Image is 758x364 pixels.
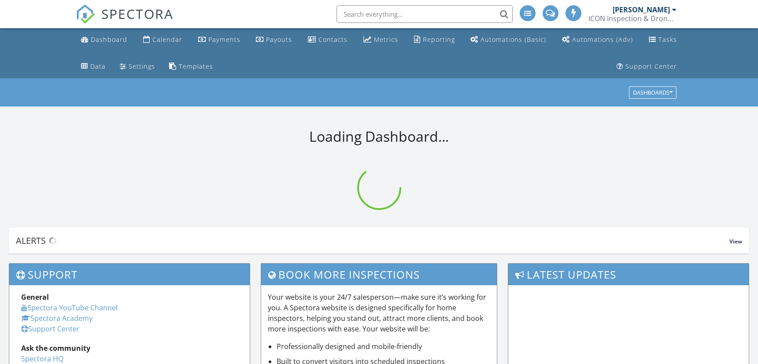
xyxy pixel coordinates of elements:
a: Automations (Basic) [467,32,550,48]
div: Alerts [16,235,729,246]
div: ICON Inspection & Drone Services, LLC [588,14,677,23]
div: Dashboard [91,35,127,44]
a: Tasks [645,32,680,48]
button: Dashboards [629,87,677,99]
div: Templates [179,62,213,70]
a: Dashboard [78,32,131,48]
div: Calendar [152,35,182,44]
div: Contacts [318,35,348,44]
div: Payouts [266,35,292,44]
span: SPECTORA [101,4,174,23]
div: Automations (Adv) [572,35,633,44]
div: Metrics [374,35,398,44]
div: Dashboards [633,90,673,96]
a: Settings [116,59,159,75]
a: Spectora YouTube Channel [21,303,118,313]
img: The Best Home Inspection Software - Spectora [76,4,95,24]
a: Support Center [613,59,680,75]
h3: Support [9,264,250,285]
a: Automations (Advanced) [558,32,636,48]
div: Data [90,62,106,70]
div: Automations (Basic) [481,35,546,44]
div: Settings [129,62,155,70]
a: Support Center [21,324,80,334]
div: [PERSON_NAME] [613,5,670,14]
a: Payments [195,32,244,48]
a: Spectora Academy [21,313,92,323]
strong: General [21,292,49,302]
span: View [729,238,742,245]
a: Metrics [360,32,402,48]
div: Ask the community [21,343,238,353]
div: Support Center [625,62,677,70]
a: Templates [166,59,217,75]
li: Professionally designed and mobile-friendly [277,341,490,352]
a: SPECTORA [76,12,174,30]
h3: Book More Inspections [261,264,496,285]
a: Contacts [304,32,351,48]
input: Search everything... [336,5,513,23]
a: Spectora HQ [21,354,63,364]
div: Tasks [658,35,677,44]
div: Payments [208,35,240,44]
a: Calendar [140,32,186,48]
a: Data [78,59,109,75]
a: Payouts [252,32,296,48]
h3: Latest Updates [508,264,749,285]
div: Reporting [423,35,455,44]
a: Reporting [410,32,458,48]
p: Your website is your 24/7 salesperson—make sure it’s working for you. A Spectora website is desig... [268,292,490,334]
